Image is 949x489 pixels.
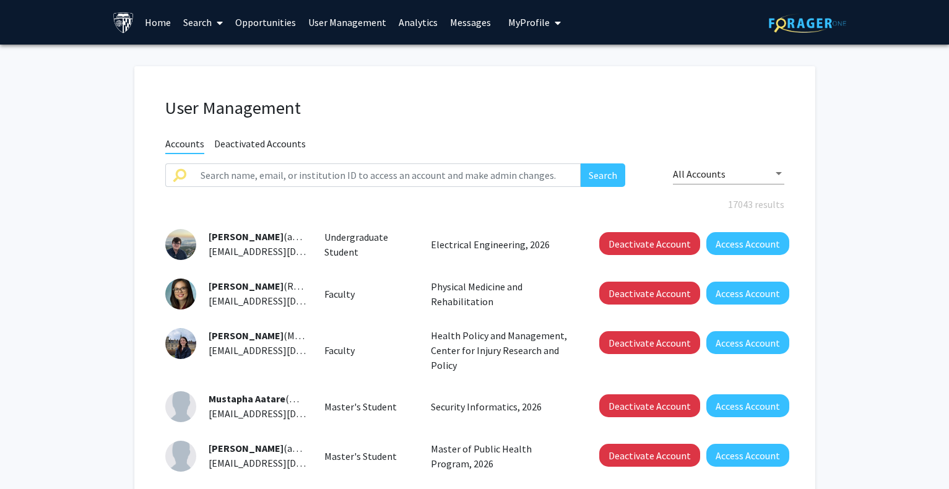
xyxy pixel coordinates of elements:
button: Access Account [706,444,789,467]
a: Search [177,1,229,44]
button: Deactivate Account [599,232,700,255]
button: Search [581,163,625,187]
p: Health Policy and Management, Center for Injury Research and Policy [431,328,572,373]
span: (MAASSAR1) [209,329,336,342]
span: [EMAIL_ADDRESS][DOMAIN_NAME] [209,344,360,357]
span: [PERSON_NAME] [209,442,284,454]
a: Home [139,1,177,44]
span: Deactivated Accounts [214,137,306,153]
span: All Accounts [673,168,726,180]
p: Security Informatics, 2026 [431,399,572,414]
span: Mustapha Aatare [209,392,285,405]
div: 17043 results [156,197,794,212]
button: Deactivate Account [599,331,700,354]
button: Deactivate Account [599,282,700,305]
button: Deactivate Account [599,394,700,417]
input: Search name, email, or institution ID to access an account and make admin changes. [193,163,581,187]
img: Profile Picture [165,391,196,422]
p: Master of Public Health Program, 2026 [431,441,572,471]
button: Access Account [706,331,789,354]
span: My Profile [508,16,550,28]
button: Access Account [706,232,789,255]
h1: User Management [165,97,784,119]
span: [EMAIL_ADDRESS][DOMAIN_NAME] [209,407,360,420]
span: [PERSON_NAME] [209,329,284,342]
button: Access Account [706,282,789,305]
button: Access Account [706,394,789,417]
span: [EMAIL_ADDRESS][DOMAIN_NAME] [209,245,360,257]
div: Master's Student [315,449,422,464]
div: Master's Student [315,399,422,414]
span: [EMAIL_ADDRESS][DOMAIN_NAME] [209,457,360,469]
img: Profile Picture [165,229,196,260]
span: [PERSON_NAME] [209,280,284,292]
span: (RAARON4) [209,280,332,292]
img: Johns Hopkins University Logo [113,12,134,33]
div: Undergraduate Student [315,230,422,259]
span: [PERSON_NAME] [209,230,284,243]
div: Faculty [315,343,422,358]
img: Profile Picture [165,328,196,359]
span: Accounts [165,137,204,154]
span: (aaakers1) [209,230,328,243]
img: Profile Picture [165,279,196,309]
p: Physical Medicine and Rehabilitation [431,279,572,309]
a: User Management [302,1,392,44]
a: Opportunities [229,1,302,44]
span: (maatare1) [209,392,334,405]
a: Analytics [392,1,444,44]
p: Electrical Engineering, 2026 [431,237,572,252]
span: (aabaalk1) [209,442,329,454]
button: Deactivate Account [599,444,700,467]
span: [EMAIL_ADDRESS][DOMAIN_NAME] [209,295,360,307]
img: ForagerOne Logo [769,14,846,33]
iframe: Chat [9,433,53,480]
div: Faculty [315,287,422,301]
a: Messages [444,1,497,44]
img: Profile Picture [165,441,196,472]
